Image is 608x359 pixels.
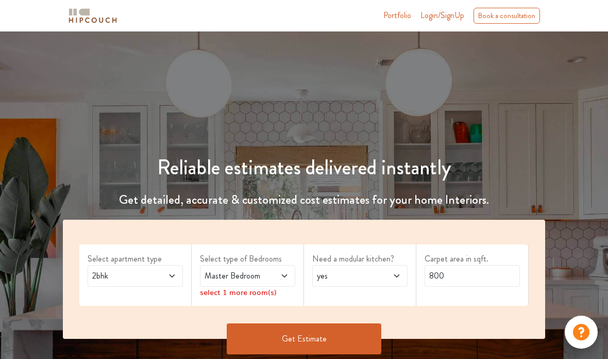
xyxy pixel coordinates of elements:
button: Get Estimate [227,323,381,354]
span: 2bhk [90,270,155,282]
span: logo-horizontal.svg [67,4,119,27]
h1: Reliable estimates delivered instantly [6,155,602,180]
img: logo-horizontal.svg [67,7,119,25]
a: Portfolio [383,9,411,22]
h4: Get detailed, accurate & customized cost estimates for your home Interiors. [6,192,602,207]
input: Enter area sqft [425,265,520,287]
label: Carpet area in sqft. [425,253,520,265]
div: select 1 more room(s) [200,287,295,298]
label: Select type of Bedrooms [200,253,295,265]
label: Need a modular kitchen? [312,253,408,265]
span: Master Bedroom [202,270,267,282]
div: Book a consultation [474,8,540,24]
span: yes [315,270,379,282]
label: Select apartment type [88,253,183,265]
span: Login/SignUp [420,9,464,21]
